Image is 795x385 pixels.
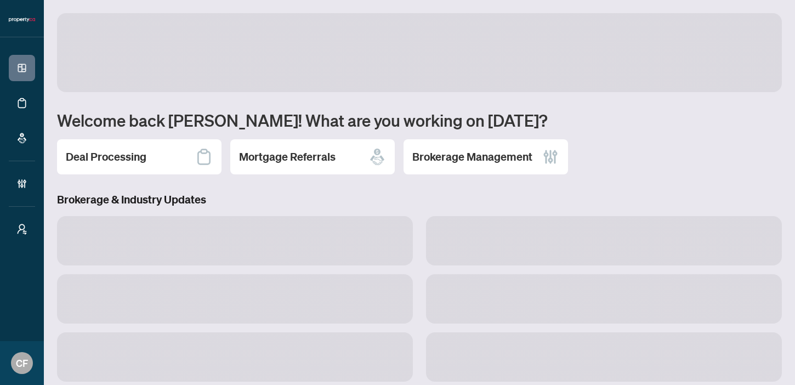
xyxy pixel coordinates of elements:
h2: Brokerage Management [412,149,532,165]
span: user-switch [16,224,27,235]
h3: Brokerage & Industry Updates [57,192,782,207]
h2: Deal Processing [66,149,146,165]
h1: Welcome back [PERSON_NAME]! What are you working on [DATE]? [57,110,782,131]
span: CF [16,355,28,371]
h2: Mortgage Referrals [239,149,336,165]
img: logo [9,16,35,23]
